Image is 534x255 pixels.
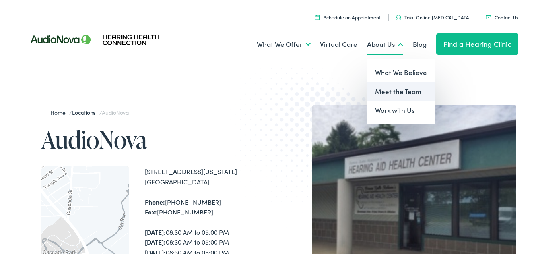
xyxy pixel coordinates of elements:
img: utility icon [315,13,320,18]
a: What We Offer [257,28,311,58]
a: Meet the Team [367,81,435,100]
a: Locations [72,107,99,115]
a: Work with Us [367,99,435,118]
a: Virtual Care [320,28,357,58]
strong: [DATE]: [145,246,166,255]
img: utility icon [396,14,401,18]
a: What We Believe [367,62,435,81]
strong: Fax: [145,206,157,214]
div: [PHONE_NUMBER] [PHONE_NUMBER] [145,195,270,216]
strong: [DATE]: [145,236,166,245]
a: Blog [413,28,427,58]
strong: Phone: [145,196,165,205]
div: [STREET_ADDRESS][US_STATE] [GEOGRAPHIC_DATA] [145,165,270,185]
img: utility icon [486,14,491,18]
a: Schedule an Appointment [315,12,381,19]
span: / / [50,107,129,115]
a: About Us [367,28,403,58]
strong: [DATE]: [145,226,166,235]
a: Home [50,107,69,115]
a: Contact Us [486,12,518,19]
a: Take Online [MEDICAL_DATA] [396,12,471,19]
h1: AudioNova [41,125,270,151]
span: AudioNova [102,107,129,115]
a: Find a Hearing Clinic [436,32,518,53]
